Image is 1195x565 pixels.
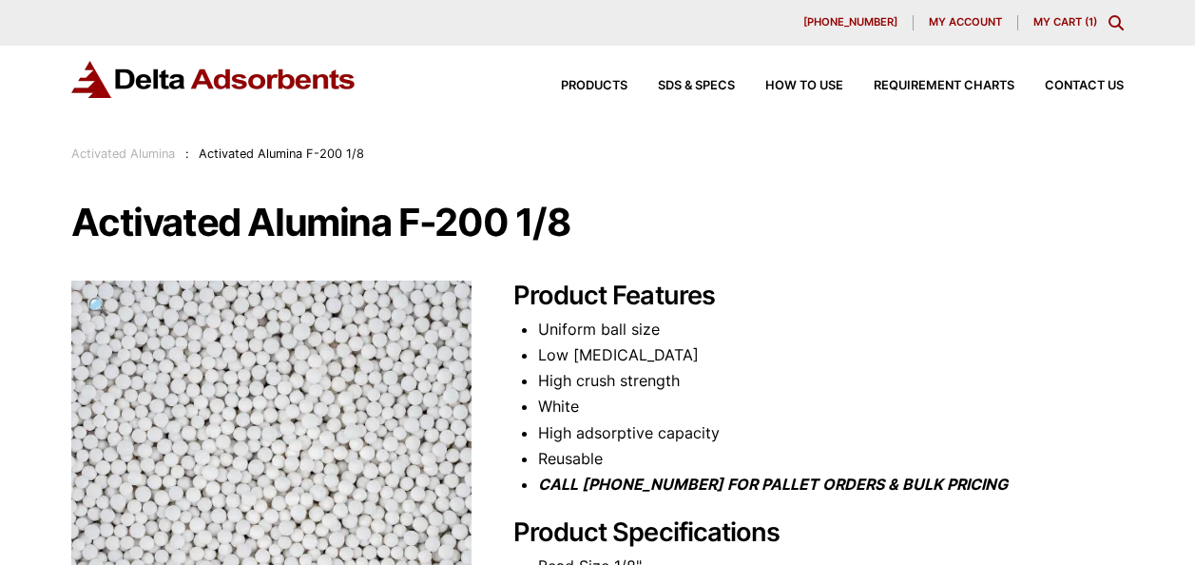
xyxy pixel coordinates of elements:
span: Requirement Charts [874,80,1014,92]
span: How to Use [765,80,843,92]
li: Reusable [538,446,1123,472]
a: My account [914,15,1018,30]
li: High crush strength [538,368,1123,394]
span: : [185,146,189,161]
a: Activated Alumina [71,146,175,161]
a: View full-screen image gallery [71,281,124,333]
span: [PHONE_NUMBER] [803,17,897,28]
span: 🔍 [87,296,109,317]
span: SDS & SPECS [658,80,735,92]
span: Contact Us [1045,80,1124,92]
span: 1 [1089,15,1093,29]
a: SDS & SPECS [627,80,735,92]
span: Products [561,80,627,92]
a: [PHONE_NUMBER] [788,15,914,30]
a: My Cart (1) [1033,15,1097,29]
span: My account [929,17,1002,28]
a: Products [530,80,627,92]
a: Contact Us [1014,80,1124,92]
a: Requirement Charts [843,80,1014,92]
a: How to Use [735,80,843,92]
h2: Product Features [513,281,1124,312]
h2: Product Specifications [513,517,1124,549]
img: Delta Adsorbents [71,61,357,98]
li: Low [MEDICAL_DATA] [538,342,1123,368]
li: Uniform ball size [538,317,1123,342]
h1: Activated Alumina F-200 1/8 [71,203,1123,243]
li: High adsorptive capacity [538,420,1123,446]
i: CALL [PHONE_NUMBER] FOR PALLET ORDERS & BULK PRICING [538,475,1008,494]
li: White [538,394,1123,419]
span: Activated Alumina F-200 1/8 [199,146,364,161]
div: Toggle Modal Content [1108,15,1124,30]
